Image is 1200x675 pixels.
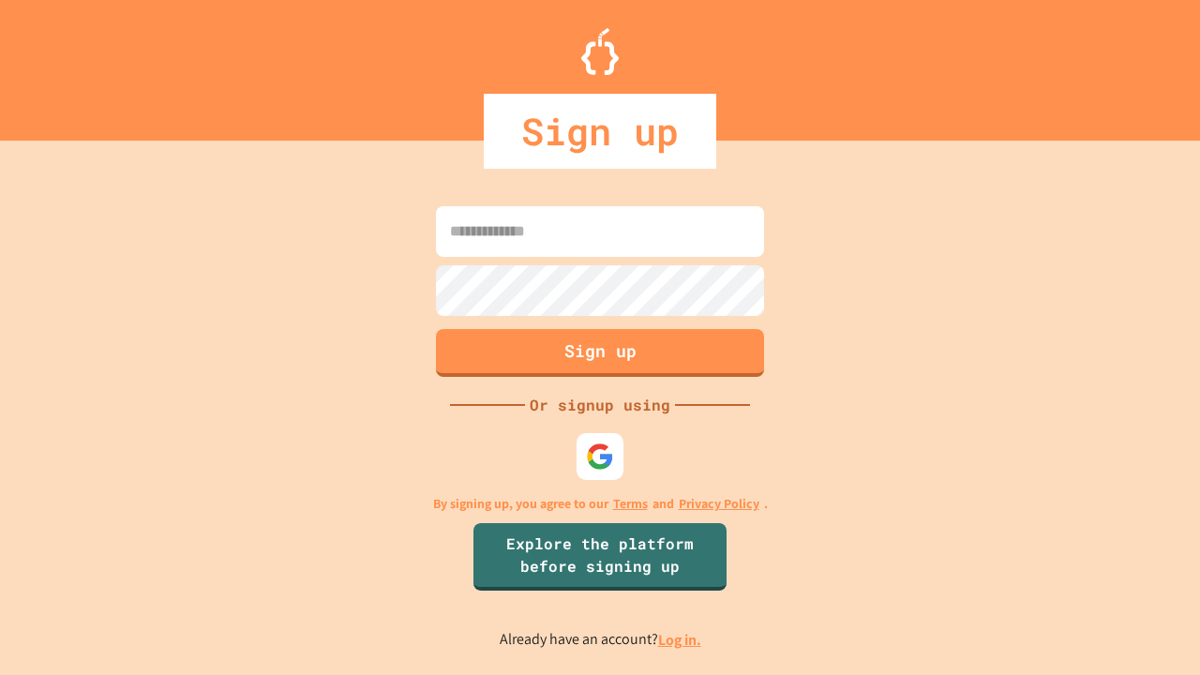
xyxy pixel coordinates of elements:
[658,630,701,650] a: Log in.
[586,442,614,471] img: google-icon.svg
[436,329,764,377] button: Sign up
[473,523,727,591] a: Explore the platform before signing up
[525,394,675,416] div: Or signup using
[679,494,759,514] a: Privacy Policy
[433,494,768,514] p: By signing up, you agree to our and .
[500,628,701,652] p: Already have an account?
[581,28,619,75] img: Logo.svg
[484,94,716,169] div: Sign up
[613,494,648,514] a: Terms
